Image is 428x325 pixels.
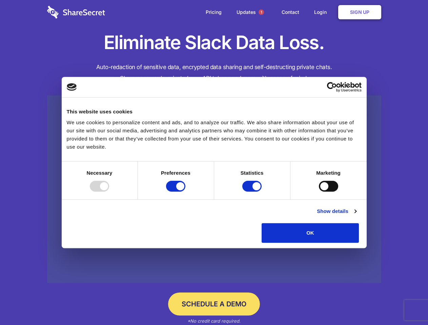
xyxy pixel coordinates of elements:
button: OK [262,223,359,243]
a: Wistia video thumbnail [47,95,381,283]
div: We use cookies to personalize content and ads, and to analyze our traffic. We also share informat... [67,118,362,151]
strong: Preferences [161,170,190,176]
strong: Necessary [87,170,113,176]
a: Sign Up [338,5,381,19]
strong: Marketing [316,170,341,176]
em: *No credit card required. [187,318,241,324]
a: Pricing [199,2,228,23]
a: Schedule a Demo [168,292,260,316]
img: logo-wordmark-white-trans-d4663122ce5f474addd5e946df7df03e33cb6a1c49d2221995e7729f52c070b2.svg [47,6,105,19]
h1: Eliminate Slack Data Loss. [47,30,381,55]
a: Login [307,2,337,23]
img: logo [67,83,77,91]
h4: Auto-redaction of sensitive data, encrypted data sharing and self-destructing private chats. Shar... [47,62,381,84]
div: This website uses cookies [67,108,362,116]
strong: Statistics [241,170,264,176]
a: Usercentrics Cookiebot - opens in a new window [302,82,362,92]
span: 1 [259,9,264,15]
a: Contact [275,2,306,23]
a: Show details [317,207,356,215]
